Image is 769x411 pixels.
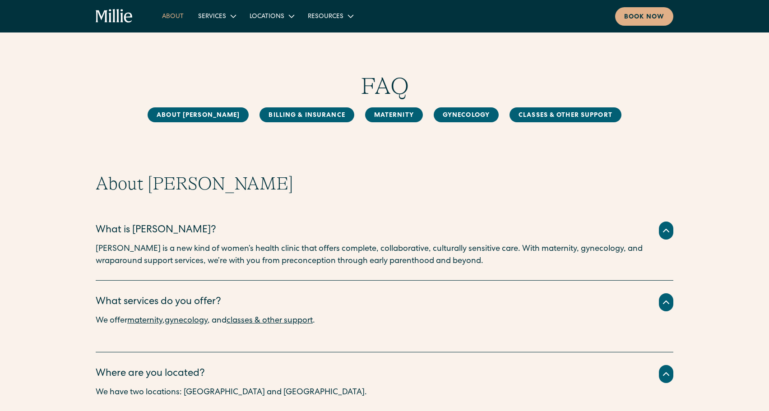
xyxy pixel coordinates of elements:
[510,107,621,122] a: Classes & Other Support
[242,9,301,23] div: Locations
[96,72,673,100] h1: FAQ
[96,243,673,268] p: [PERSON_NAME] is a new kind of women’s health clinic that offers complete, collaborative, cultura...
[615,7,673,26] a: Book now
[198,12,226,22] div: Services
[127,317,162,325] a: maternity
[96,399,673,411] p: ‍
[96,387,673,399] p: We have two locations: [GEOGRAPHIC_DATA] and [GEOGRAPHIC_DATA].
[250,12,284,22] div: Locations
[155,9,191,23] a: About
[96,295,221,310] div: What services do you offer?
[365,107,423,122] a: MAternity
[191,9,242,23] div: Services
[148,107,249,122] a: About [PERSON_NAME]
[96,327,673,339] p: ‍
[96,9,133,23] a: home
[308,12,343,22] div: Resources
[301,9,360,23] div: Resources
[96,173,673,194] h2: About [PERSON_NAME]
[259,107,354,122] a: Billing & Insurance
[624,13,664,22] div: Book now
[96,223,216,238] div: What is [PERSON_NAME]?
[165,317,208,325] a: gynecology
[227,317,313,325] a: classes & other support
[434,107,499,122] a: Gynecology
[96,315,673,327] p: We offer , , and .
[96,367,205,382] div: Where are you located?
